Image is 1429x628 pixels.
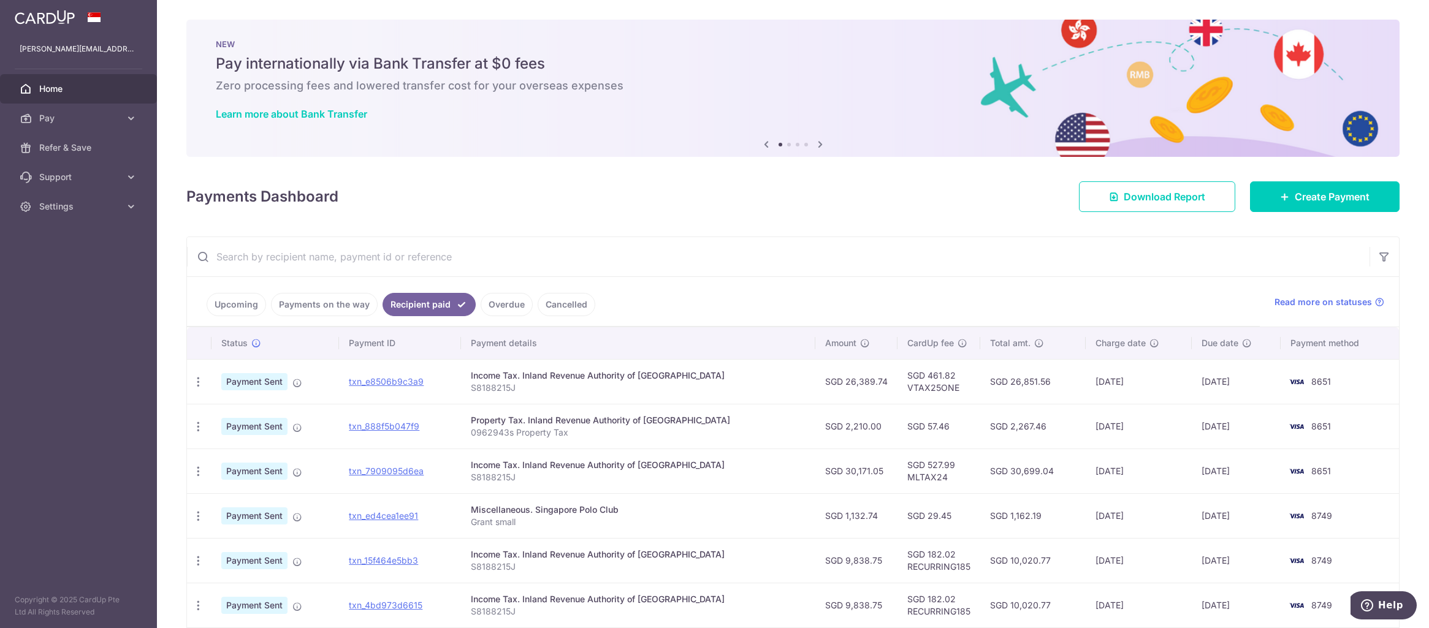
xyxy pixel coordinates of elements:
[221,507,288,524] span: Payment Sent
[471,504,806,516] div: Miscellaneous. Singapore Polo Club
[207,293,266,316] a: Upcoming
[349,600,422,610] a: txn_4bd973d6615
[1281,327,1399,359] th: Payment method
[1086,448,1192,493] td: [DATE]
[39,112,120,124] span: Pay
[1311,510,1332,521] span: 8749
[216,54,1370,74] h5: Pay internationally via Bank Transfer at $0 fees
[1284,598,1309,613] img: Bank Card
[186,20,1400,157] img: Bank transfer banner
[980,493,1086,538] td: SGD 1,162.19
[1124,189,1205,204] span: Download Report
[1275,296,1384,308] a: Read more on statuses
[897,583,980,627] td: SGD 182.02 RECURRING185
[897,404,980,448] td: SGD 57.46
[815,404,897,448] td: SGD 2,210.00
[20,43,137,55] p: [PERSON_NAME][EMAIL_ADDRESS][DOMAIN_NAME]
[1086,493,1192,538] td: [DATE]
[349,555,418,566] a: txn_15f464e5bb3
[1284,509,1309,523] img: Bank Card
[1275,296,1372,308] span: Read more on statuses
[1284,553,1309,568] img: Bank Card
[990,337,1031,349] span: Total amt.
[980,404,1086,448] td: SGD 2,267.46
[471,593,806,605] div: Income Tax. Inland Revenue Authority of [GEOGRAPHIC_DATA]
[1295,189,1370,204] span: Create Payment
[980,359,1086,404] td: SGD 26,851.56
[815,359,897,404] td: SGD 26,389.74
[1192,359,1281,404] td: [DATE]
[538,293,595,316] a: Cancelled
[221,418,288,435] span: Payment Sent
[1202,337,1238,349] span: Due date
[471,414,806,426] div: Property Tax. Inland Revenue Authority of [GEOGRAPHIC_DATA]
[980,583,1086,627] td: SGD 10,020.77
[216,78,1370,93] h6: Zero processing fees and lowered transfer cost for your overseas expenses
[221,597,288,614] span: Payment Sent
[15,10,75,25] img: CardUp
[1192,583,1281,627] td: [DATE]
[221,373,288,390] span: Payment Sent
[339,327,460,359] th: Payment ID
[39,200,120,213] span: Settings
[186,186,338,208] h4: Payments Dashboard
[471,426,806,439] p: 0962943s Property Tax
[221,337,248,349] span: Status
[471,561,806,573] p: S8188215J
[1192,404,1281,448] td: [DATE]
[221,552,288,569] span: Payment Sent
[461,327,815,359] th: Payment details
[1284,464,1309,479] img: Bank Card
[471,471,806,483] p: S8188215J
[1086,538,1192,583] td: [DATE]
[1250,181,1400,212] a: Create Payment
[39,142,120,154] span: Refer & Save
[1351,591,1417,622] iframe: Opens a widget where you can find more information
[1192,448,1281,493] td: [DATE]
[1311,600,1332,610] span: 8749
[897,493,980,538] td: SGD 29.45
[1086,359,1192,404] td: [DATE]
[481,293,533,316] a: Overdue
[897,359,980,404] td: SGD 461.82 VTAX25ONE
[815,538,897,583] td: SGD 9,838.75
[897,448,980,493] td: SGD 527.99 MLTAX24
[39,83,120,95] span: Home
[471,382,806,394] p: S8188215J
[815,448,897,493] td: SGD 30,171.05
[1192,538,1281,583] td: [DATE]
[471,605,806,618] p: S8188215J
[815,583,897,627] td: SGD 9,838.75
[1284,374,1309,389] img: Bank Card
[980,538,1086,583] td: SGD 10,020.77
[187,237,1370,276] input: Search by recipient name, payment id or reference
[383,293,476,316] a: Recipient paid
[39,171,120,183] span: Support
[1284,419,1309,434] img: Bank Card
[221,463,288,480] span: Payment Sent
[349,421,419,431] a: txn_888f5b047f9
[980,448,1086,493] td: SGD 30,699.04
[216,108,367,120] a: Learn more about Bank Transfer
[907,337,954,349] span: CardUp fee
[897,538,980,583] td: SGD 182.02 RECURRING185
[1311,376,1331,387] span: 8651
[349,376,424,387] a: txn_e8506b9c3a9
[815,493,897,538] td: SGD 1,132.74
[1086,583,1192,627] td: [DATE]
[1311,421,1331,431] span: 8651
[471,516,806,528] p: Grant small
[271,293,378,316] a: Payments on the way
[1096,337,1146,349] span: Charge date
[825,337,856,349] span: Amount
[1311,555,1332,566] span: 8749
[1079,181,1235,212] a: Download Report
[1086,404,1192,448] td: [DATE]
[471,548,806,561] div: Income Tax. Inland Revenue Authority of [GEOGRAPHIC_DATA]
[471,369,806,382] div: Income Tax. Inland Revenue Authority of [GEOGRAPHIC_DATA]
[349,510,418,521] a: txn_ed4cea1ee91
[1192,493,1281,538] td: [DATE]
[471,459,806,471] div: Income Tax. Inland Revenue Authority of [GEOGRAPHIC_DATA]
[216,39,1370,49] p: NEW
